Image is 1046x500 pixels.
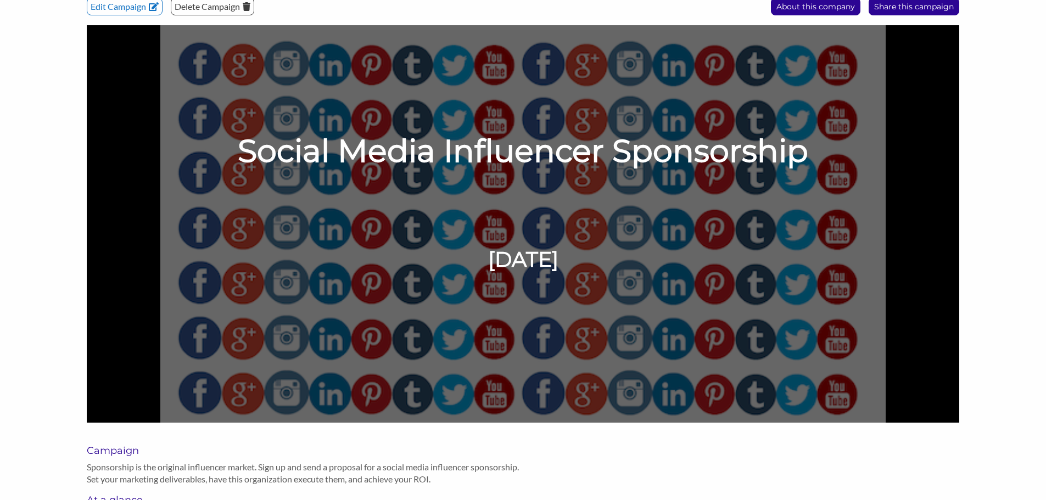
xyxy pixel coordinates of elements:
[87,25,959,423] img: header_image
[314,245,732,274] h6: [DATE]
[87,445,523,457] h5: Campaign
[87,461,523,485] p: Sponsorship is the original influencer market. Sign up and send a proposal for a social media inf...
[209,130,837,172] h1: Social Media Influencer Sponsorship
